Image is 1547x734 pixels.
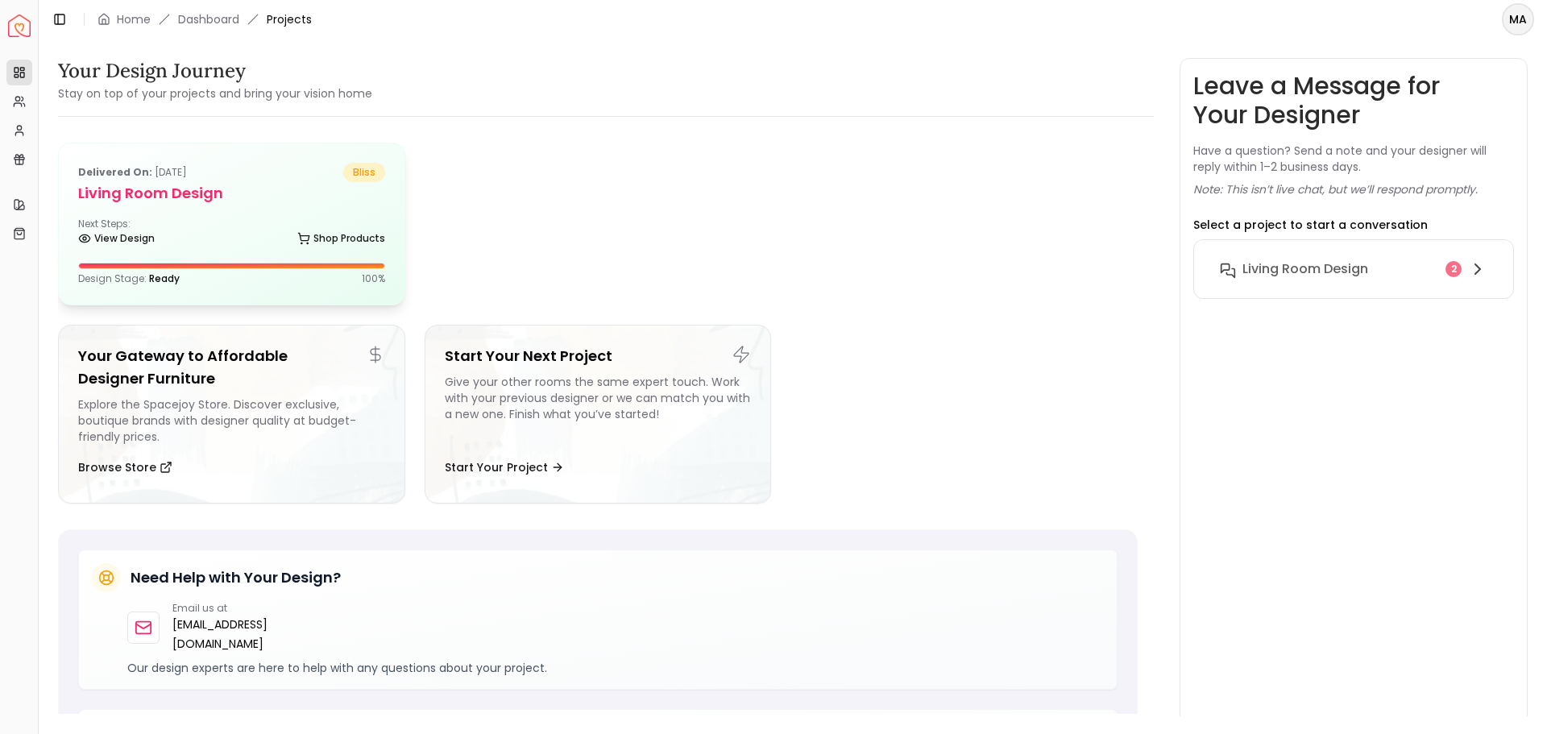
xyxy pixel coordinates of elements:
[78,165,152,179] b: Delivered on:
[1193,181,1478,197] p: Note: This isn’t live chat, but we’ll respond promptly.
[78,182,385,205] h5: Living Room design
[78,272,180,285] p: Design Stage:
[445,451,564,483] button: Start Your Project
[78,163,187,182] p: [DATE]
[78,345,385,390] h5: Your Gateway to Affordable Designer Furniture
[1193,143,1514,175] p: Have a question? Send a note and your designer will reply within 1–2 business days.
[127,660,1104,676] p: Our design experts are here to help with any questions about your project.
[1445,261,1462,277] div: 2
[8,15,31,37] img: Spacejoy Logo
[362,272,385,285] p: 100 %
[78,218,385,250] div: Next Steps:
[149,272,180,285] span: Ready
[172,615,352,653] a: [EMAIL_ADDRESS][DOMAIN_NAME]
[178,11,239,27] a: Dashboard
[267,11,312,27] span: Projects
[445,374,752,445] div: Give your other rooms the same expert touch. Work with your previous designer or we can match you...
[425,325,772,504] a: Start Your Next ProjectGive your other rooms the same expert touch. Work with your previous desig...
[78,396,385,445] div: Explore the Spacejoy Store. Discover exclusive, boutique brands with designer quality at budget-f...
[1242,259,1368,279] h6: Living Room design
[1193,217,1428,233] p: Select a project to start a conversation
[78,227,155,250] a: View Design
[78,451,172,483] button: Browse Store
[97,11,312,27] nav: breadcrumb
[343,163,385,182] span: bliss
[1503,5,1532,34] span: MA
[172,602,352,615] p: Email us at
[297,227,385,250] a: Shop Products
[1502,3,1534,35] button: MA
[1207,253,1500,285] button: Living Room design2
[131,566,341,589] h5: Need Help with Your Design?
[445,345,752,367] h5: Start Your Next Project
[58,325,405,504] a: Your Gateway to Affordable Designer FurnitureExplore the Spacejoy Store. Discover exclusive, bout...
[117,11,151,27] a: Home
[58,58,372,84] h3: Your Design Journey
[8,15,31,37] a: Spacejoy
[58,85,372,102] small: Stay on top of your projects and bring your vision home
[1193,72,1514,130] h3: Leave a Message for Your Designer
